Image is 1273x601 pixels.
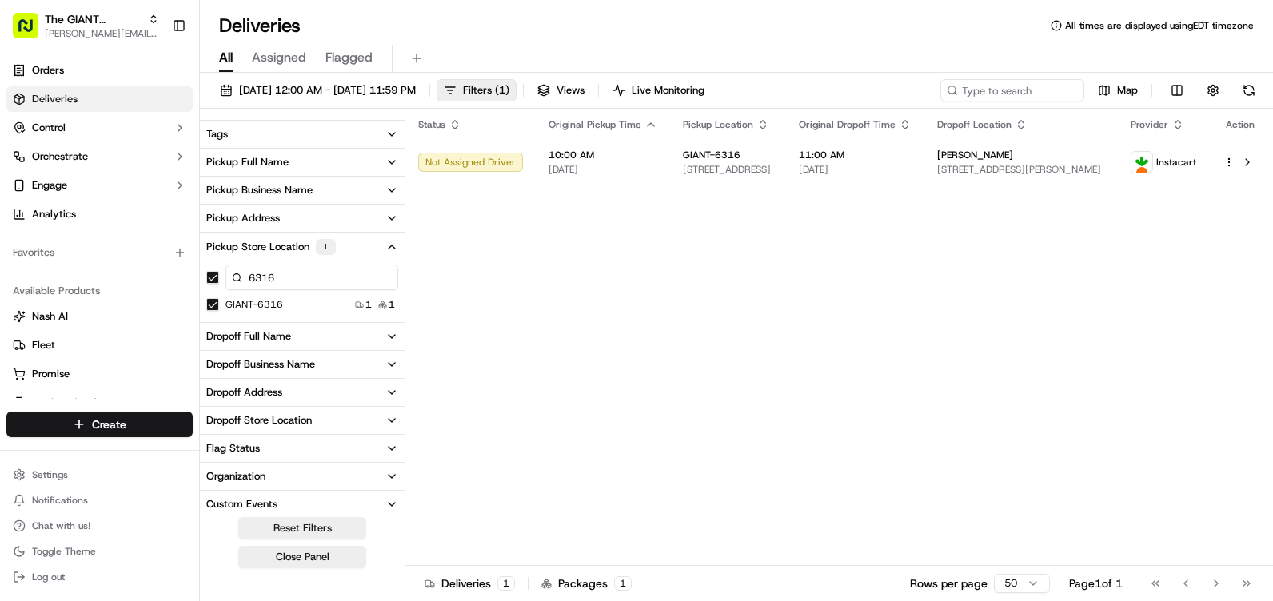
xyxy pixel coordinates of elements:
[13,367,186,381] a: Promise
[1069,575,1123,591] div: Page 1 of 1
[799,118,896,131] span: Original Dropoff Time
[206,329,291,344] div: Dropoff Full Name
[252,48,306,67] span: Assigned
[32,338,55,352] span: Fleet
[799,163,912,176] span: [DATE]
[42,103,288,120] input: Got a question? Start typing here...
[206,127,228,141] div: Tags
[557,83,585,98] span: Views
[225,265,398,290] input: Pickup Store Location
[1223,118,1257,131] div: Action
[32,121,66,135] span: Control
[200,491,405,518] button: Custom Events
[1238,79,1260,101] button: Refresh
[530,79,592,101] button: Views
[6,464,193,486] button: Settings
[32,494,88,507] span: Notifications
[1156,156,1196,169] span: Instacart
[937,163,1105,176] span: [STREET_ADDRESS][PERSON_NAME]
[389,298,395,311] span: 1
[45,11,142,27] span: The GIANT Company
[937,118,1012,131] span: Dropoff Location
[32,519,90,532] span: Chat with us!
[225,298,283,311] label: GIANT-6316
[6,540,193,563] button: Toggle Theme
[272,157,291,177] button: Start new chat
[437,79,517,101] button: Filters(1)
[6,6,166,45] button: The GIANT Company[PERSON_NAME][EMAIL_ADDRESS][PERSON_NAME][DOMAIN_NAME]
[54,169,202,181] div: We're available if you need us!
[200,435,405,462] button: Flag Status
[206,155,289,169] div: Pickup Full Name
[206,357,315,372] div: Dropoff Business Name
[632,83,704,98] span: Live Monitoring
[213,79,423,101] button: [DATE] 12:00 AM - [DATE] 11:59 PM
[425,575,515,591] div: Deliveries
[541,575,632,591] div: Packages
[16,153,45,181] img: 1736555255976-a54dd68f-1ca7-489b-9aae-adbdc363a1c4
[32,178,67,193] span: Engage
[32,309,68,324] span: Nash AI
[92,416,126,432] span: Create
[1131,118,1168,131] span: Provider
[6,332,193,358] button: Fleet
[6,515,193,537] button: Chat with us!
[16,233,29,246] div: 📗
[497,576,515,591] div: 1
[325,48,373,67] span: Flagged
[32,92,78,106] span: Deliveries
[200,205,405,232] button: Pickup Address
[200,323,405,350] button: Dropoff Full Name
[159,271,194,283] span: Pylon
[6,566,193,588] button: Log out
[206,469,265,484] div: Organization
[32,63,64,78] span: Orders
[316,239,336,255] div: 1
[13,309,186,324] a: Nash AI
[200,379,405,406] button: Dropoff Address
[1131,152,1152,173] img: profile_instacart_ahold_partner.png
[6,58,193,83] a: Orders
[910,575,988,591] p: Rows per page
[32,367,70,381] span: Promise
[6,144,193,169] button: Orchestrate
[32,468,68,481] span: Settings
[6,201,193,227] a: Analytics
[683,149,740,161] span: GIANT-6316
[32,545,96,558] span: Toggle Theme
[6,361,193,387] button: Promise
[206,497,277,511] div: Custom Events
[151,232,257,248] span: API Documentation
[219,48,233,67] span: All
[16,64,291,90] p: Welcome 👋
[418,118,445,131] span: Status
[32,396,109,410] span: Product Catalog
[219,13,301,38] h1: Deliveries
[6,240,193,265] div: Favorites
[13,396,186,410] a: Product Catalog
[605,79,712,101] button: Live Monitoring
[13,338,186,352] a: Fleet
[799,149,912,161] span: 11:00 AM
[200,233,405,261] button: Pickup Store Location1
[32,232,122,248] span: Knowledge Base
[45,27,159,40] span: [PERSON_NAME][EMAIL_ADDRESS][PERSON_NAME][DOMAIN_NAME]
[6,304,193,329] button: Nash AI
[206,441,260,456] div: Flag Status
[365,298,372,311] span: 1
[206,239,336,255] div: Pickup Store Location
[129,225,263,254] a: 💻API Documentation
[238,517,366,539] button: Reset Filters
[549,163,657,176] span: [DATE]
[200,407,405,434] button: Dropoff Store Location
[54,153,262,169] div: Start new chat
[113,270,194,283] a: Powered byPylon
[32,571,65,583] span: Log out
[683,118,753,131] span: Pickup Location
[6,278,193,304] div: Available Products
[1117,83,1138,98] span: Map
[549,149,657,161] span: 10:00 AM
[1091,79,1145,101] button: Map
[135,233,148,246] div: 💻
[32,207,76,221] span: Analytics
